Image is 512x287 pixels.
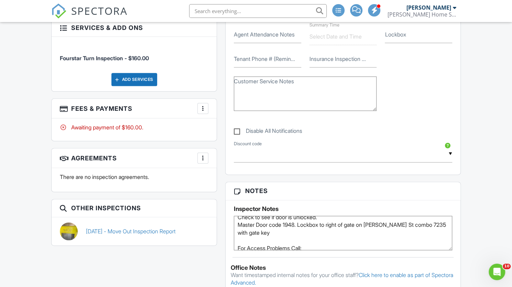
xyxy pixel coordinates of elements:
[226,182,460,200] h3: Notes
[385,31,406,38] label: Lockbox
[234,55,295,63] label: Tenant Phone # (Reminder)
[60,55,149,62] span: Fourstar Turn Inspection - $160.00
[309,51,377,67] input: Insurance Inspection Items
[234,141,262,147] label: Discount code
[234,76,377,111] textarea: Customer Service Notes
[388,11,456,18] div: Scott Home Services, LLC
[385,26,452,43] input: Lockbox
[60,124,208,131] div: Awaiting payment of $160.00.
[234,31,295,38] label: Agent Attendance Notes
[52,99,217,118] h3: Fees & Payments
[52,19,217,37] h3: Services & Add ons
[60,42,208,67] li: Service: Fourstar Turn Inspection
[52,148,217,168] h3: Agreements
[309,28,377,45] input: Select Date and Time
[234,128,302,136] label: Disable All Notifications
[309,22,339,28] label: Summary Time
[51,9,128,24] a: SPECTORA
[86,227,176,235] a: [DATE] - Move Out Inspection Report
[60,173,208,181] p: There are no inspection agreements.
[111,73,157,86] div: Add Services
[234,216,452,250] textarea: Access: Check to see if door is unlocked. Master Door code 1948. Lockbox to right of gate on [PER...
[406,4,451,11] div: [PERSON_NAME]
[71,3,128,18] span: SPECTORA
[234,77,294,85] label: Customer Service Notes
[234,26,301,43] input: Agent Attendance Notes
[489,264,505,280] iframe: Intercom live chat
[503,264,511,269] span: 10
[309,55,366,63] label: Insurance Inspection Items
[231,272,453,286] a: Click here to enable as part of Spectora Advanced.
[234,205,452,212] h5: Inspector Notes
[231,271,455,287] p: Want timestamped internal notes for your office staff?
[231,264,455,271] div: Office Notes
[51,3,66,19] img: The Best Home Inspection Software - Spectora
[189,4,327,18] input: Search everything...
[52,199,217,217] h3: Other Inspections
[234,51,301,67] input: Tenant Phone # (Reminder)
